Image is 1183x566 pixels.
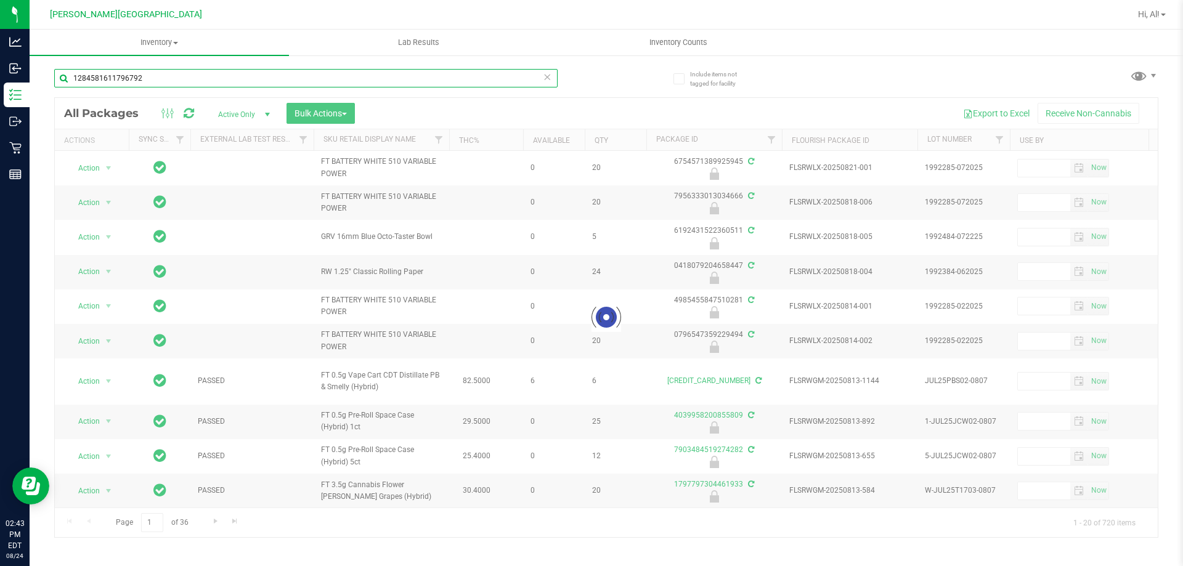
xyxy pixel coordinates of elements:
span: Lab Results [381,37,456,48]
inline-svg: Retail [9,142,22,154]
span: Inventory [30,37,289,48]
span: [PERSON_NAME][GEOGRAPHIC_DATA] [50,9,202,20]
p: 08/24 [6,551,24,560]
a: Lab Results [289,30,548,55]
a: Inventory Counts [548,30,808,55]
span: Include items not tagged for facility [690,70,752,88]
iframe: Resource center [12,467,49,504]
inline-svg: Reports [9,168,22,180]
inline-svg: Inbound [9,62,22,75]
inline-svg: Outbound [9,115,22,127]
input: Search Package ID, Item Name, SKU, Lot or Part Number... [54,69,558,87]
inline-svg: Inventory [9,89,22,101]
inline-svg: Analytics [9,36,22,48]
span: Inventory Counts [633,37,724,48]
span: Hi, Al! [1138,9,1160,19]
p: 02:43 PM EDT [6,518,24,551]
a: Inventory [30,30,289,55]
span: Clear [543,69,551,85]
